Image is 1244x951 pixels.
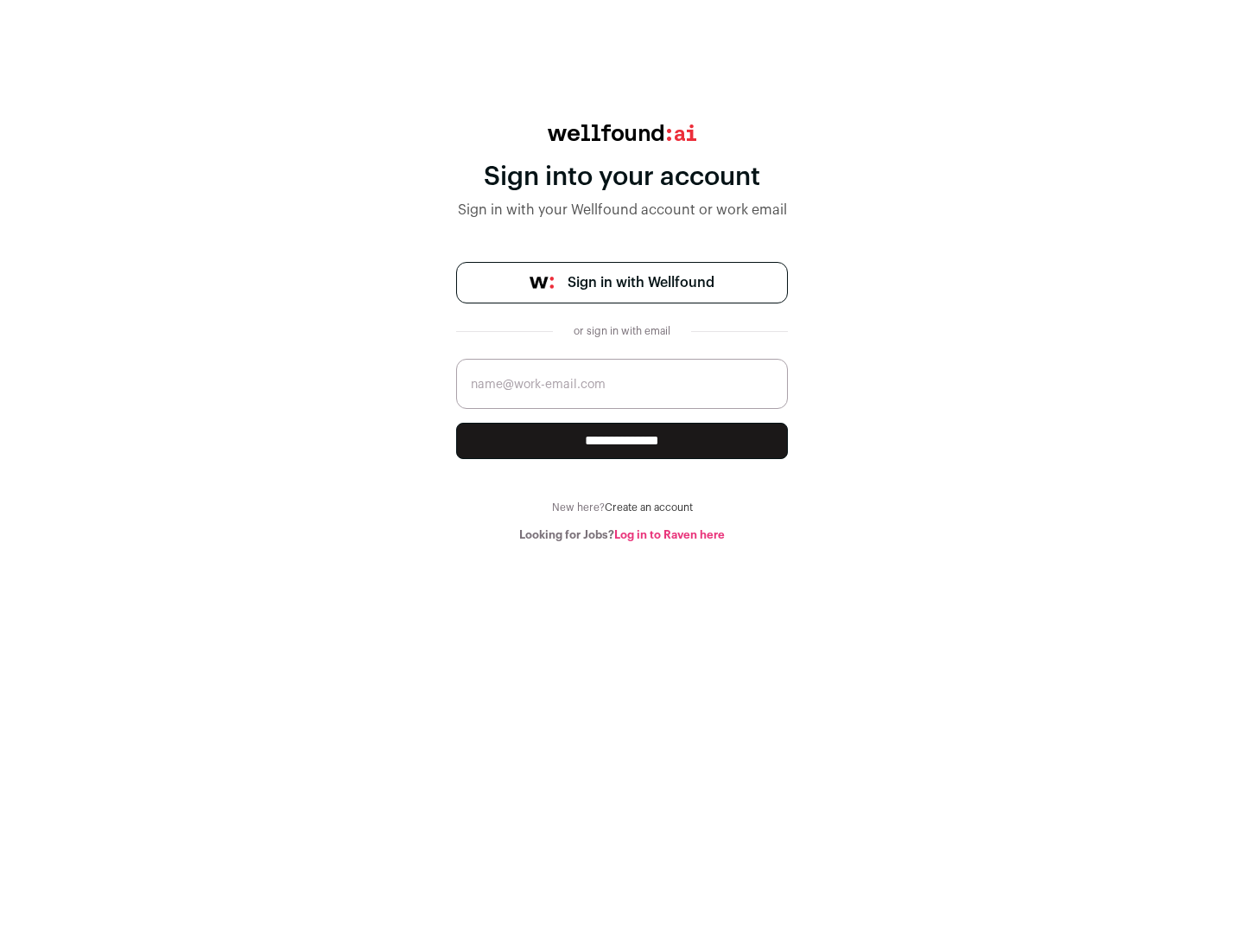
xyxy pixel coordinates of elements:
[548,124,696,141] img: wellfound:ai
[530,277,554,289] img: wellfound-symbol-flush-black-fb3c872781a75f747ccb3a119075da62bfe97bd399995f84a933054e44a575c4.png
[456,528,788,542] div: Looking for Jobs?
[614,529,725,540] a: Log in to Raven here
[605,502,693,513] a: Create an account
[456,262,788,303] a: Sign in with Wellfound
[456,162,788,193] div: Sign into your account
[456,359,788,409] input: name@work-email.com
[456,501,788,514] div: New here?
[456,200,788,220] div: Sign in with your Wellfound account or work email
[568,272,714,293] span: Sign in with Wellfound
[567,324,677,338] div: or sign in with email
